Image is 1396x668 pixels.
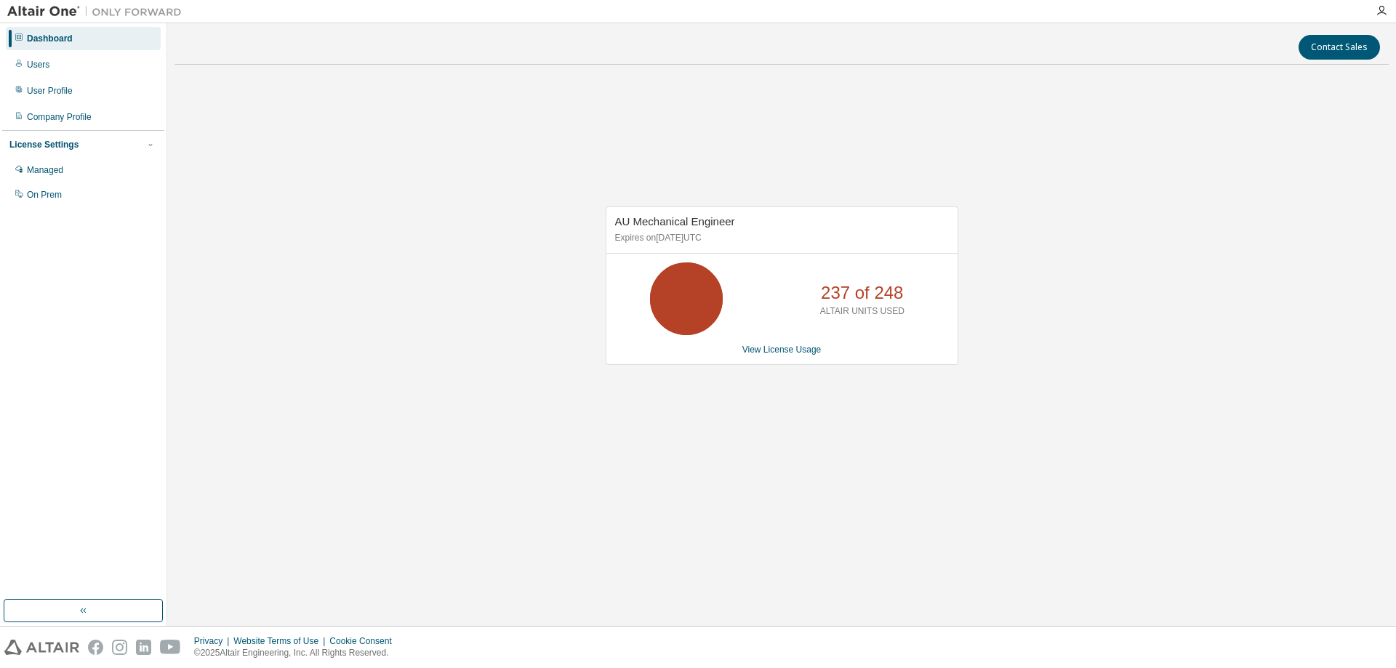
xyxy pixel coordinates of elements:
span: AU Mechanical Engineer [615,215,735,228]
div: Company Profile [27,111,92,123]
div: Privacy [194,635,233,647]
div: Dashboard [27,33,73,44]
p: © 2025 Altair Engineering, Inc. All Rights Reserved. [194,647,401,659]
img: facebook.svg [88,640,103,655]
img: Altair One [7,4,189,19]
div: On Prem [27,189,62,201]
div: Website Terms of Use [233,635,329,647]
div: Users [27,59,49,71]
button: Contact Sales [1299,35,1380,60]
img: linkedin.svg [136,640,151,655]
img: instagram.svg [112,640,127,655]
a: View License Usage [742,345,822,355]
div: Managed [27,164,63,176]
p: Expires on [DATE] UTC [615,232,945,244]
img: altair_logo.svg [4,640,79,655]
img: youtube.svg [160,640,181,655]
div: Cookie Consent [329,635,400,647]
div: User Profile [27,85,73,97]
p: 237 of 248 [821,281,903,305]
p: ALTAIR UNITS USED [820,305,904,318]
div: License Settings [9,139,79,150]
